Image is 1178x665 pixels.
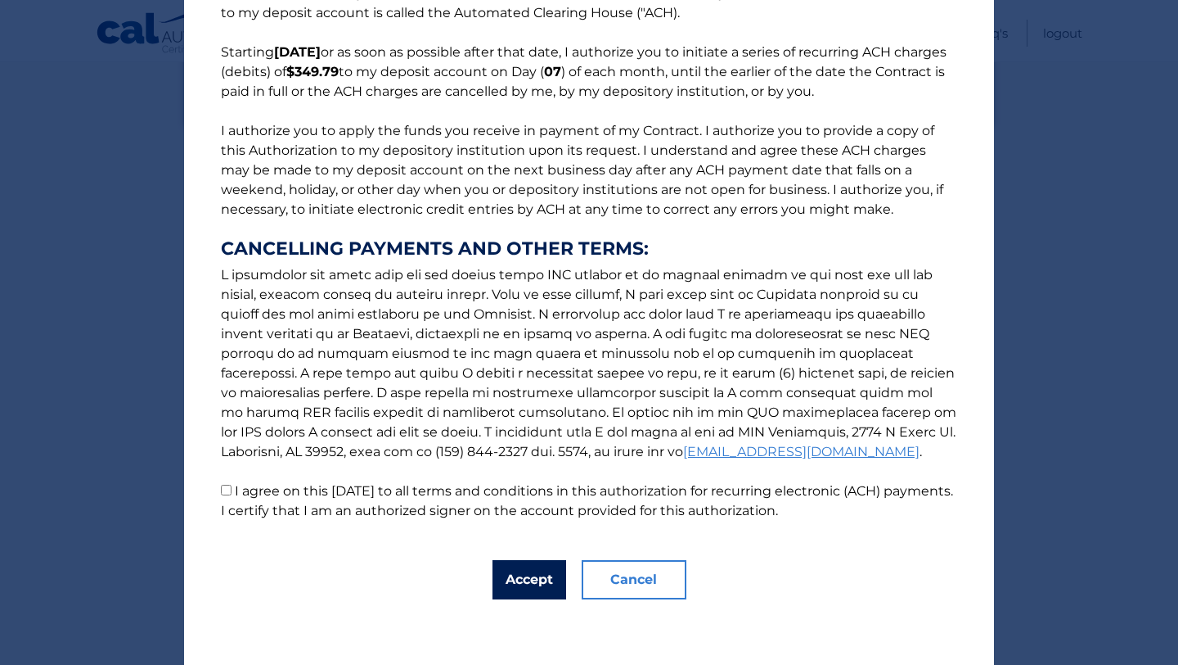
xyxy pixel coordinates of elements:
b: 07 [544,64,561,79]
button: Cancel [582,560,686,599]
strong: CANCELLING PAYMENTS AND OTHER TERMS: [221,239,957,259]
a: [EMAIL_ADDRESS][DOMAIN_NAME] [683,444,919,459]
b: [DATE] [274,44,321,60]
button: Accept [492,560,566,599]
label: I agree on this [DATE] to all terms and conditions in this authorization for recurring electronic... [221,483,953,518]
b: $349.79 [286,64,339,79]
